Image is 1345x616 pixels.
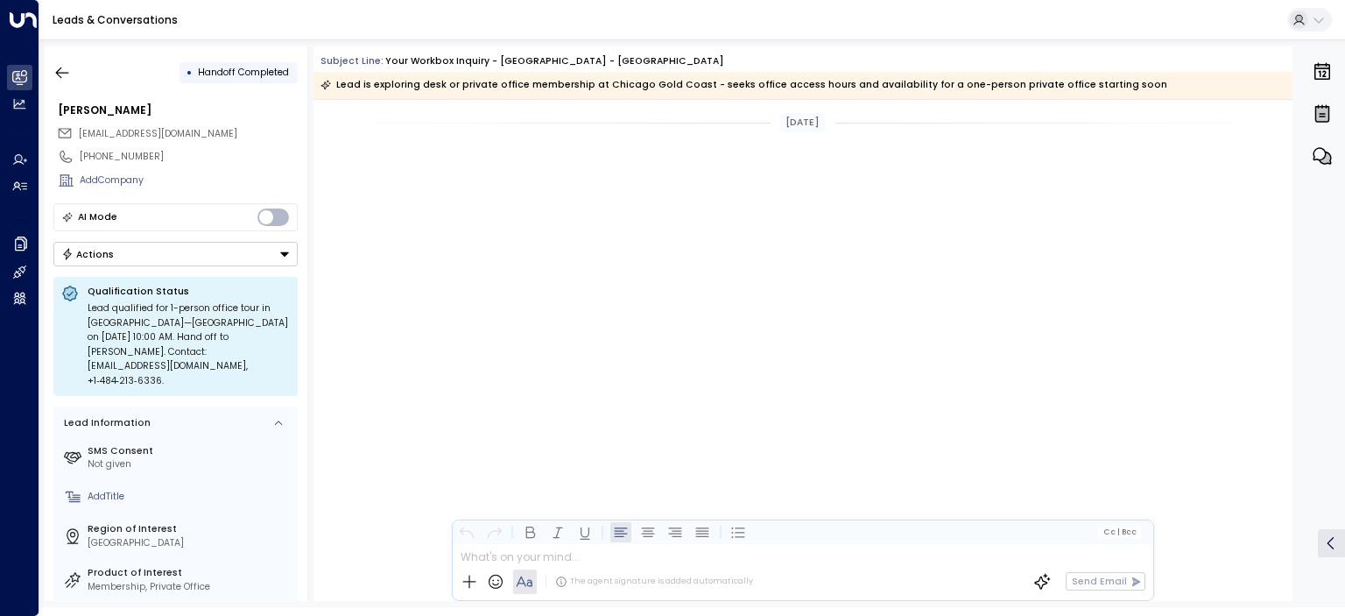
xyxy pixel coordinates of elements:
button: Cc|Bcc [1098,526,1142,538]
div: [PERSON_NAME] [58,103,298,118]
div: • [187,60,193,84]
div: Lead Information [60,416,151,430]
div: AddCompany [80,173,298,188]
div: [DATE] [780,113,825,132]
span: Cc Bcc [1103,527,1137,536]
div: Lead is exploring desk or private office membership at Chicago Gold Coast - seeks office access h... [320,76,1167,94]
div: AddTitle [88,490,292,504]
div: AI Mode [78,209,117,226]
button: Actions [53,242,298,266]
div: Actions [61,248,115,260]
span: Handoff Completed [198,66,289,79]
a: Leads & Conversations [53,12,178,27]
label: Product of Interest [88,566,292,580]
button: Undo [456,521,477,542]
div: [GEOGRAPHIC_DATA] [88,536,292,550]
div: Not given [88,457,292,471]
span: Subject Line: [320,54,384,67]
div: Lead qualified for 1-person office tour in [GEOGRAPHIC_DATA]—[GEOGRAPHIC_DATA] on [DATE] 10:00 AM... [88,301,290,388]
span: katya.eth@gmail.com [79,127,237,141]
div: Membership, Private Office [88,580,292,594]
button: Redo [483,521,504,542]
p: Qualification Status [88,285,290,298]
div: Button group with a nested menu [53,242,298,266]
div: [PHONE_NUMBER] [80,150,298,164]
label: SMS Consent [88,444,292,458]
label: Region of Interest [88,522,292,536]
span: [EMAIL_ADDRESS][DOMAIN_NAME] [79,127,237,140]
div: The agent signature is added automatically [555,576,753,588]
span: | [1116,527,1119,536]
div: Your Workbox Inquiry - [GEOGRAPHIC_DATA] - [GEOGRAPHIC_DATA] [385,54,724,68]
